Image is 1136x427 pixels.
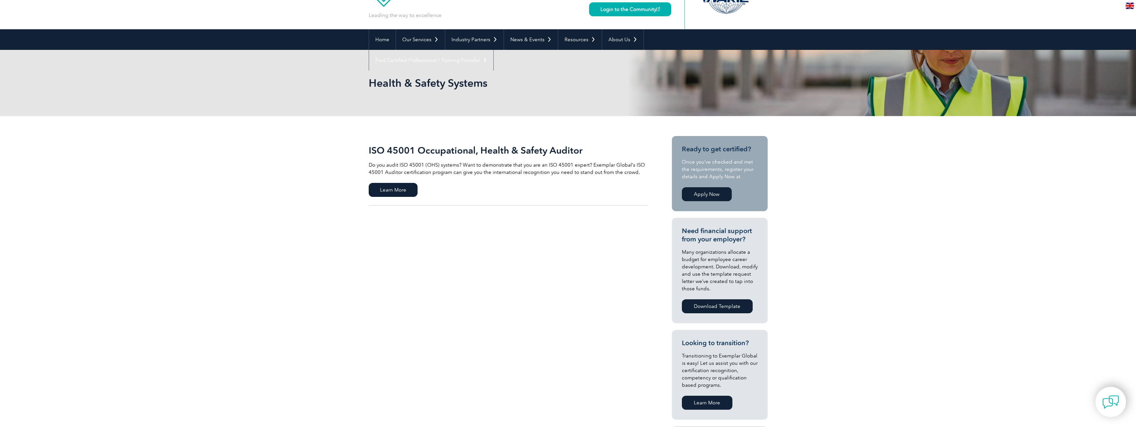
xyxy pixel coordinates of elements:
a: News & Events [504,29,558,50]
p: Transitioning to Exemplar Global is easy! Let us assist you with our certification recognition, c... [682,352,758,389]
img: contact-chat.png [1102,394,1119,410]
h3: Looking to transition? [682,339,758,347]
a: Download Template [682,299,753,313]
p: Many organizations allocate a budget for employee career development. Download, modify and use th... [682,248,758,292]
p: Do you audit ISO 45001 (OHS) systems? Want to demonstrate that you are an ISO 45001 expert? Exemp... [369,161,648,176]
img: open_square.png [656,7,660,11]
h3: Need financial support from your employer? [682,227,758,243]
a: Our Services [396,29,445,50]
span: Learn More [369,183,418,197]
a: About Us [602,29,644,50]
a: Resources [558,29,602,50]
img: en [1126,3,1134,9]
h3: Ready to get certified? [682,145,758,153]
p: Once you’ve checked and met the requirements, register your details and Apply Now at [682,158,758,180]
a: Apply Now [682,187,732,201]
h2: ISO 45001 Occupational, Health & Safety Auditor [369,145,648,156]
a: Find Certified Professional / Training Provider [369,50,493,71]
a: Learn More [682,396,732,410]
a: Industry Partners [445,29,504,50]
a: Home [369,29,396,50]
h1: Health & Safety Systems [369,76,624,89]
a: ISO 45001 Occupational, Health & Safety Auditor Do you audit ISO 45001 (OHS) systems? Want to dem... [369,136,648,206]
a: Login to the Community [589,2,671,16]
p: Leading the way to excellence [369,12,442,19]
